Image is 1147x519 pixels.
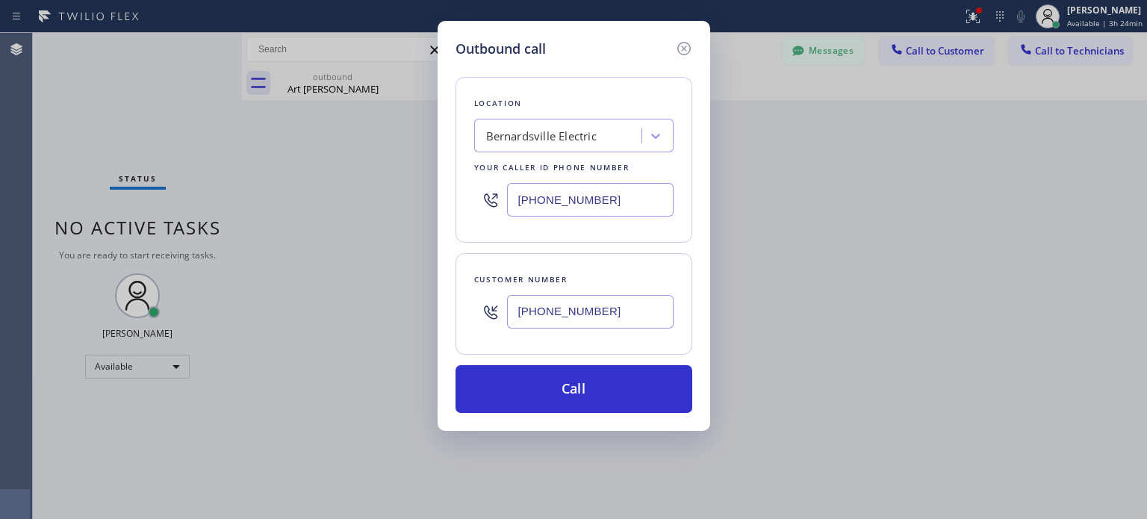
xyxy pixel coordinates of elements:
[474,272,674,288] div: Customer number
[486,128,597,145] div: Bernardsville Electric
[474,96,674,111] div: Location
[474,160,674,175] div: Your caller id phone number
[456,365,692,413] button: Call
[507,183,674,217] input: (123) 456-7890
[456,39,546,59] h5: Outbound call
[507,295,674,329] input: (123) 456-7890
